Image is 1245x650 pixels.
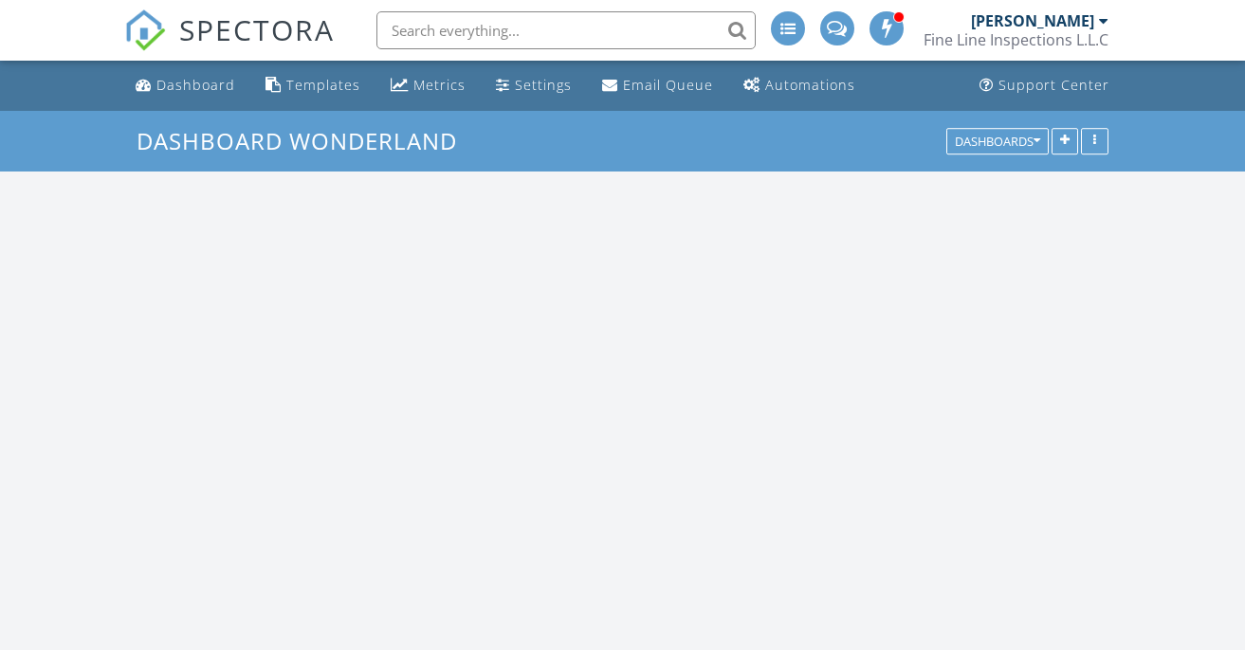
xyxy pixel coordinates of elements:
[955,135,1040,148] div: Dashboards
[595,68,721,103] a: Email Queue
[971,11,1094,30] div: [PERSON_NAME]
[924,30,1108,49] div: Fine Line Inspections L.L.C
[488,68,579,103] a: Settings
[124,26,335,65] a: SPECTORA
[946,128,1049,154] button: Dashboards
[179,9,335,49] span: SPECTORA
[413,76,466,94] div: Metrics
[623,76,713,94] div: Email Queue
[736,68,863,103] a: Automations (Advanced)
[128,68,243,103] a: Dashboard
[156,76,235,94] div: Dashboard
[124,9,166,51] img: The Best Home Inspection Software - Spectora
[998,76,1109,94] div: Support Center
[286,76,360,94] div: Templates
[258,68,368,103] a: Templates
[383,68,473,103] a: Metrics
[765,76,855,94] div: Automations
[137,125,473,156] a: Dashboard Wonderland
[515,76,572,94] div: Settings
[972,68,1117,103] a: Support Center
[376,11,756,49] input: Search everything...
